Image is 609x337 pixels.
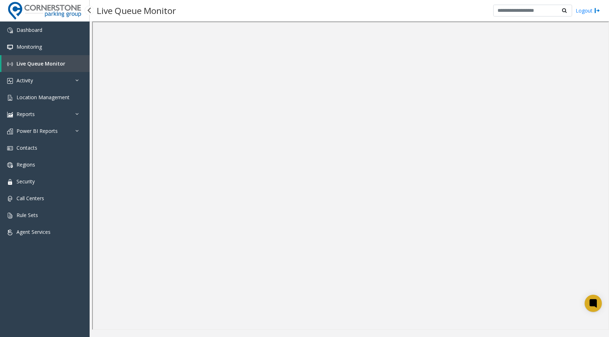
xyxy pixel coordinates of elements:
[16,127,58,134] span: Power BI Reports
[16,195,44,202] span: Call Centers
[93,2,180,19] h3: Live Queue Monitor
[7,61,13,67] img: 'icon'
[16,94,70,101] span: Location Management
[7,213,13,218] img: 'icon'
[16,228,51,235] span: Agent Services
[7,179,13,185] img: 'icon'
[16,77,33,84] span: Activity
[1,55,90,72] a: Live Queue Monitor
[7,129,13,134] img: 'icon'
[7,95,13,101] img: 'icon'
[7,196,13,202] img: 'icon'
[16,161,35,168] span: Regions
[16,111,35,117] span: Reports
[16,212,38,218] span: Rule Sets
[7,145,13,151] img: 'icon'
[16,60,65,67] span: Live Queue Monitor
[7,44,13,50] img: 'icon'
[7,162,13,168] img: 'icon'
[16,43,42,50] span: Monitoring
[7,230,13,235] img: 'icon'
[594,7,600,14] img: logout
[576,7,600,14] a: Logout
[7,78,13,84] img: 'icon'
[7,112,13,117] img: 'icon'
[16,27,42,33] span: Dashboard
[16,178,35,185] span: Security
[7,28,13,33] img: 'icon'
[16,144,37,151] span: Contacts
